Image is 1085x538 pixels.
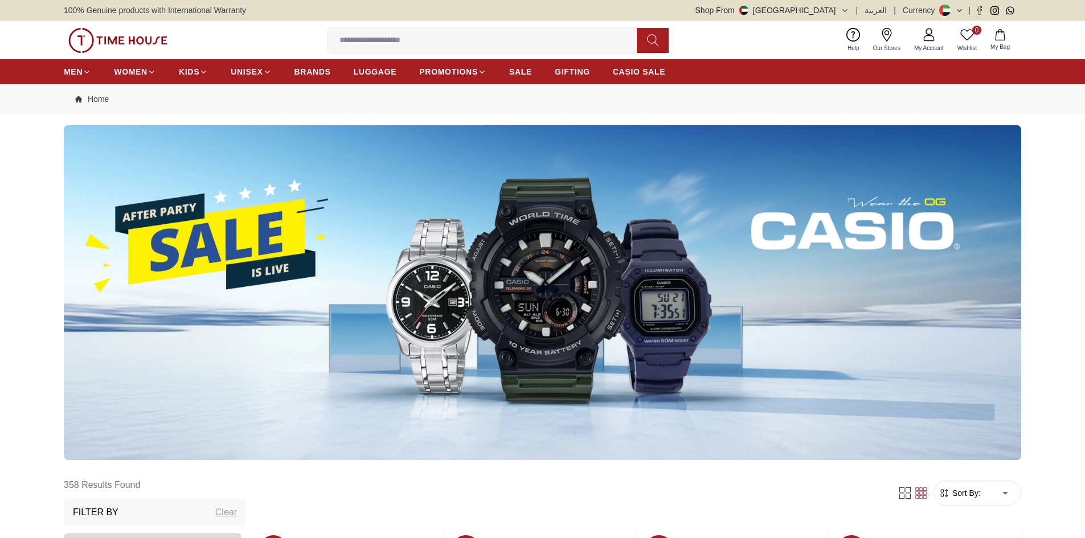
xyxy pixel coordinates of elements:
span: Our Stores [869,44,905,52]
span: WOMEN [114,66,148,77]
span: KIDS [179,66,199,77]
a: CASIO SALE [613,61,666,82]
a: 0Wishlist [951,26,984,55]
div: Clear [215,506,237,519]
a: PROMOTIONS [419,61,486,82]
span: GIFTING [555,66,590,77]
span: UNISEX [231,66,263,77]
img: United Arab Emirates [739,6,748,15]
span: My Bag [986,43,1014,51]
span: Sort By: [950,487,981,499]
a: Help [841,26,866,55]
span: | [894,5,896,16]
span: Wishlist [953,44,981,52]
span: SALE [509,66,532,77]
span: | [856,5,858,16]
a: UNISEX [231,61,271,82]
a: Whatsapp [1006,6,1014,15]
a: Facebook [975,6,984,15]
button: Shop From[GEOGRAPHIC_DATA] [695,5,849,16]
nav: Breadcrumb [64,84,1021,114]
a: BRANDS [294,61,331,82]
h3: Filter By [73,506,118,519]
img: ... [64,125,1021,460]
a: Our Stores [866,26,907,55]
h6: 358 Results Found [64,471,246,499]
span: PROMOTIONS [419,66,478,77]
span: BRANDS [294,66,331,77]
span: My Account [910,44,948,52]
img: ... [68,28,167,53]
span: CASIO SALE [613,66,666,77]
button: العربية [865,5,887,16]
a: Instagram [990,6,999,15]
div: Currency [903,5,940,16]
a: GIFTING [555,61,590,82]
a: LUGGAGE [354,61,397,82]
span: | [968,5,971,16]
span: MEN [64,66,83,77]
span: 0 [972,26,981,35]
a: MEN [64,61,91,82]
a: KIDS [179,61,208,82]
a: WOMEN [114,61,156,82]
a: Home [75,93,109,105]
span: 100% Genuine products with International Warranty [64,5,246,16]
span: Help [843,44,864,52]
a: SALE [509,61,532,82]
span: LUGGAGE [354,66,397,77]
button: Sort By: [939,487,981,499]
button: My Bag [984,27,1017,54]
